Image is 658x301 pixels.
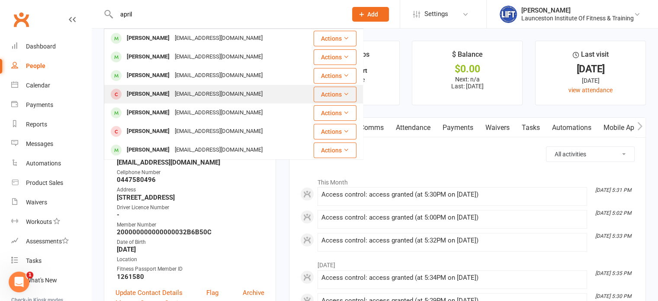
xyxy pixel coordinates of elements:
div: [EMAIL_ADDRESS][DOMAIN_NAME] [172,107,265,119]
div: Access control: access granted (at 5:34PM on [DATE]) [321,274,583,282]
a: Archive [243,288,264,298]
div: Assessments [26,238,69,245]
div: [PERSON_NAME] [124,88,172,100]
a: People [11,56,91,76]
a: Mobile App [597,118,644,138]
i: [DATE] 5:33 PM [595,233,631,239]
span: Add [367,11,378,18]
a: Payments [437,118,479,138]
div: Workouts [26,218,52,225]
a: Workouts [11,212,91,232]
div: Reports [26,121,47,128]
button: Actions [314,105,356,121]
div: [PERSON_NAME] [124,144,172,156]
i: [DATE] 5:30 PM [595,293,631,299]
li: This Month [300,173,635,187]
div: [EMAIL_ADDRESS][DOMAIN_NAME] [172,69,265,82]
strong: 1261580 [117,273,264,281]
a: Clubworx [10,9,32,30]
div: Date of Birth [117,238,264,246]
li: [DATE] [300,256,635,270]
a: Calendar [11,76,91,95]
div: [EMAIL_ADDRESS][DOMAIN_NAME] [172,88,265,100]
strong: 0447580496 [117,176,264,184]
div: Fitness Passport Member ID [117,265,264,273]
a: Update Contact Details [116,288,183,298]
span: Settings [424,4,448,24]
button: Actions [314,124,356,139]
div: $0.00 [420,65,514,74]
div: [EMAIL_ADDRESS][DOMAIN_NAME] [172,32,265,45]
strong: - [117,211,264,219]
button: Actions [314,87,356,102]
div: Waivers [26,199,47,206]
div: [PERSON_NAME] [521,6,634,14]
input: Search... [114,8,341,20]
a: Reports [11,115,91,134]
div: Payments [26,101,53,108]
div: What's New [26,277,57,284]
iframe: Intercom live chat [9,272,29,292]
div: Cellphone Number [117,168,264,177]
a: Tasks [516,118,546,138]
span: 1 [26,272,33,278]
div: [PERSON_NAME] [124,107,172,119]
div: Dashboard [26,43,56,50]
a: Attendance [390,118,437,138]
a: Assessments [11,232,91,251]
a: What's New [11,271,91,290]
div: Address [117,186,264,194]
img: thumb_image1711312309.png [500,6,517,23]
strong: [EMAIL_ADDRESS][DOMAIN_NAME] [117,159,264,166]
div: Access control: access granted (at 5:30PM on [DATE]) [321,191,583,198]
div: People [26,62,45,69]
div: [PERSON_NAME] [124,51,172,63]
div: [EMAIL_ADDRESS][DOMAIN_NAME] [172,144,265,156]
p: Next: n/a Last: [DATE] [420,76,514,90]
button: Add [352,7,389,22]
div: Calendar [26,82,50,89]
a: Dashboard [11,37,91,56]
strong: 200000000000000032B6B50C [117,228,264,236]
div: Messages [26,140,53,147]
a: Waivers [479,118,516,138]
div: Driver Licence Number [117,204,264,212]
a: Comms [354,118,390,138]
div: [EMAIL_ADDRESS][DOMAIN_NAME] [172,51,265,63]
a: Flag [206,288,218,298]
strong: [DATE] [117,246,264,253]
button: Actions [314,31,356,46]
div: Launceston Institute Of Fitness & Training [521,14,634,22]
a: Tasks [11,251,91,271]
h3: Activity [300,146,635,160]
div: [PERSON_NAME] [124,32,172,45]
a: Payments [11,95,91,115]
a: view attendance [568,87,613,94]
div: [EMAIL_ADDRESS][DOMAIN_NAME] [172,125,265,138]
i: [DATE] 5:35 PM [595,270,631,276]
div: Product Sales [26,179,63,186]
a: Product Sales [11,173,91,193]
button: Actions [314,68,356,84]
div: Access control: access granted (at 5:00PM on [DATE]) [321,214,583,221]
button: Actions [314,49,356,65]
a: Waivers [11,193,91,212]
div: Tasks [26,257,42,264]
div: $ Balance [452,49,483,65]
div: [DATE] [543,65,638,74]
strong: [STREET_ADDRESS] [117,194,264,201]
a: Automations [11,154,91,173]
div: Last visit [573,49,609,65]
a: Automations [546,118,597,138]
i: [DATE] 5:02 PM [595,210,631,216]
div: Member Number [117,221,264,229]
div: Automations [26,160,61,167]
div: Location [117,256,264,264]
div: [DATE] [543,76,638,85]
div: Access control: access granted (at 5:32PM on [DATE]) [321,237,583,244]
div: [PERSON_NAME] [124,125,172,138]
div: [PERSON_NAME] [124,69,172,82]
button: Actions [314,142,356,158]
a: Messages [11,134,91,154]
i: [DATE] 5:31 PM [595,187,631,193]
